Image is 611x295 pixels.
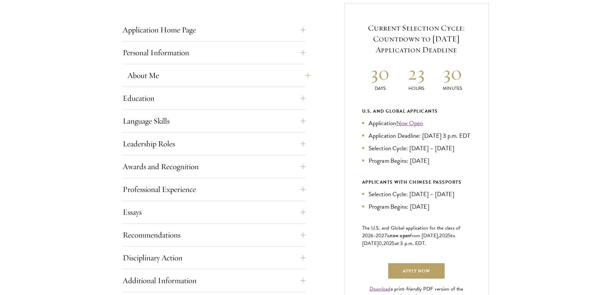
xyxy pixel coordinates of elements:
span: , [382,239,383,247]
span: is [387,232,390,239]
button: Personal Information [123,45,306,60]
span: 5 [392,239,395,247]
button: Disciplinary Action [123,250,306,265]
a: Apply Now [388,263,445,279]
span: The U.S. and Global application for the class of 202 [362,224,460,239]
li: Application [362,118,471,128]
span: 202 [383,239,392,247]
span: now open [390,232,410,239]
span: 5 [448,232,451,239]
button: Essays [123,204,306,220]
button: Application Home Page [123,22,306,38]
span: 6 [371,232,373,239]
p: Hours [398,85,434,92]
h2: 30 [362,61,398,85]
span: 0 [379,239,382,247]
li: Program Begins: [DATE] [362,156,471,165]
div: APPLICANTS WITH CHINESE PASSPORTS [362,178,471,186]
span: from [DATE], [410,232,439,239]
h5: Current Selection Cycle: Countdown to [DATE] Application Deadline [362,22,471,55]
p: Days [362,85,398,92]
button: Awards and Recognition [123,159,306,174]
a: Now Open [396,118,423,128]
button: Professional Experience [123,182,306,197]
span: at 3 p.m. EDT. [395,239,426,247]
a: Download [370,285,391,293]
button: Language Skills [123,113,306,129]
li: Program Begins: [DATE] [362,202,471,211]
span: -202 [374,232,384,239]
span: 7 [384,232,387,239]
li: Application Deadline: [DATE] 3 p.m. EDT [362,131,471,140]
button: Leadership Roles [123,136,306,152]
button: About Me [127,68,310,83]
button: Additional Information [123,273,306,288]
button: Recommendations [123,227,306,243]
button: Education [123,91,306,106]
div: U.S. and Global Applicants [362,107,471,115]
span: to [DATE] [362,232,455,247]
h2: 30 [434,61,471,85]
span: 202 [439,232,448,239]
li: Selection Cycle: [DATE] – [DATE] [362,143,471,153]
li: Selection Cycle: [DATE] – [DATE] [362,189,471,199]
p: Minutes [434,85,471,92]
h2: 23 [398,61,434,85]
